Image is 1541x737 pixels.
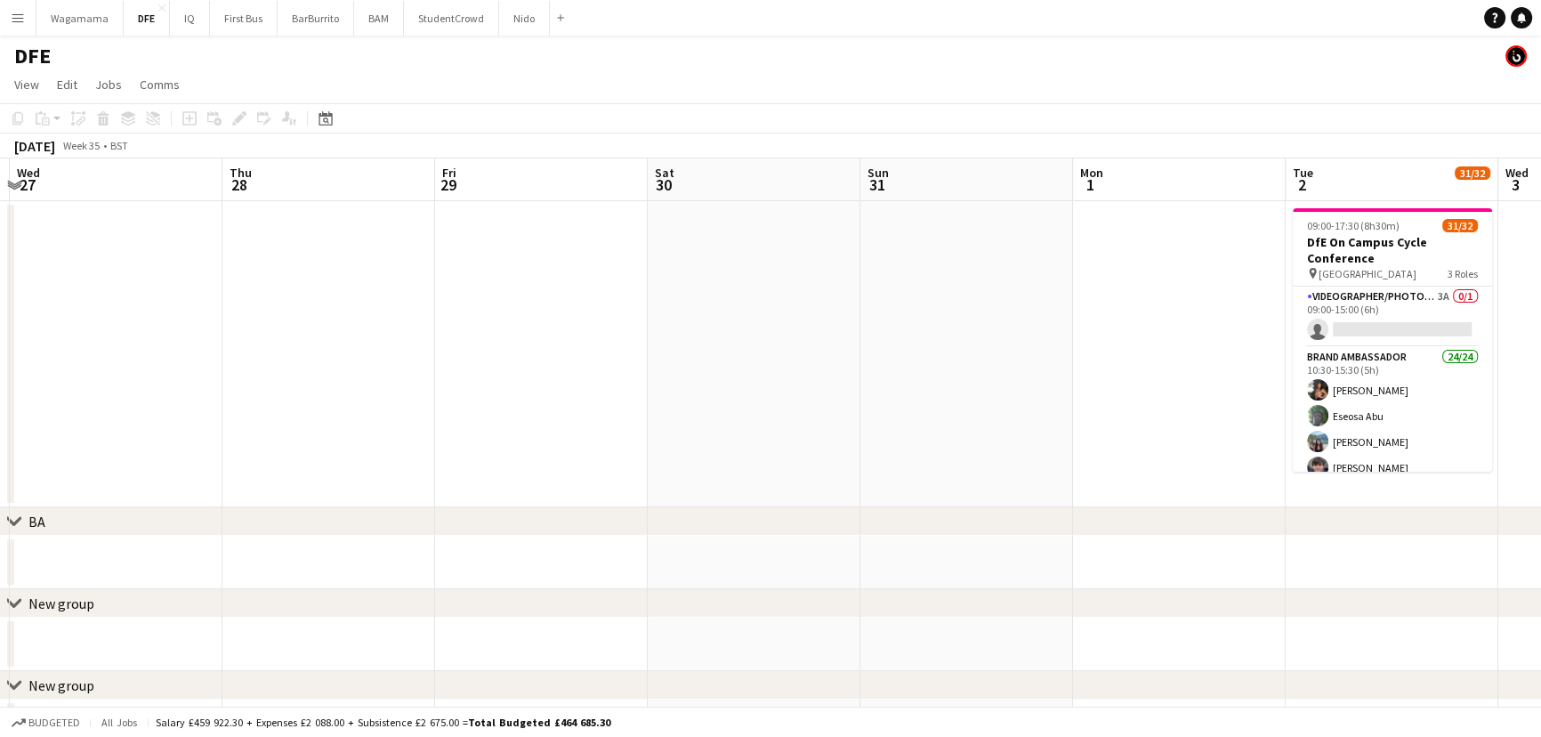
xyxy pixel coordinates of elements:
a: Edit [50,73,85,96]
span: 3 [1503,174,1529,195]
app-card-role: Videographer/Photographer3A0/109:00-15:00 (6h) [1293,287,1492,347]
span: 1 [1077,174,1103,195]
span: Sun [867,165,889,181]
span: 2 [1290,174,1313,195]
span: Mon [1080,165,1103,181]
button: StudentCrowd [404,1,499,36]
a: Jobs [88,73,129,96]
span: 30 [652,174,674,195]
div: New group [28,595,94,612]
span: Wed [1505,165,1529,181]
span: 31 [865,174,889,195]
button: BAM [354,1,404,36]
app-user-avatar: Tim Bodenham [1505,45,1527,67]
span: 31/32 [1455,166,1490,180]
a: Comms [133,73,187,96]
a: View [7,73,46,96]
span: 31/32 [1442,219,1478,232]
span: Tue [1293,165,1313,181]
div: Salary £459 922.30 + Expenses £2 088.00 + Subsistence £2 675.00 = [156,716,610,729]
button: BarBurrito [278,1,354,36]
button: Budgeted [9,713,83,733]
app-job-card: 09:00-17:30 (8h30m)31/32DfE On Campus Cycle Conference [GEOGRAPHIC_DATA]3 RolesVideographer/Photo... [1293,208,1492,472]
span: All jobs [98,716,141,729]
span: Sat [655,165,674,181]
span: Thu [230,165,252,181]
span: Edit [57,77,77,93]
span: Fri [442,165,456,181]
span: 27 [14,174,40,195]
div: BA [28,513,45,530]
span: Comms [140,77,180,93]
span: Week 35 [59,139,103,152]
span: 28 [227,174,252,195]
span: 09:00-17:30 (8h30m) [1307,219,1400,232]
span: Budgeted [28,717,80,729]
div: 1 Job [1456,182,1489,195]
div: New group [28,676,94,694]
span: Wed [17,165,40,181]
button: DFE [124,1,170,36]
button: IQ [170,1,210,36]
button: Wagamama [36,1,124,36]
button: Nido [499,1,550,36]
h1: DFE [14,43,51,69]
div: [DATE] [14,137,55,155]
div: BST [110,139,128,152]
span: 3 Roles [1448,267,1478,280]
span: 29 [440,174,456,195]
span: Jobs [95,77,122,93]
span: View [14,77,39,93]
span: Total Budgeted £464 685.30 [468,716,610,729]
h3: DfE On Campus Cycle Conference [1293,234,1492,266]
button: First Bus [210,1,278,36]
span: [GEOGRAPHIC_DATA] [1319,267,1416,280]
